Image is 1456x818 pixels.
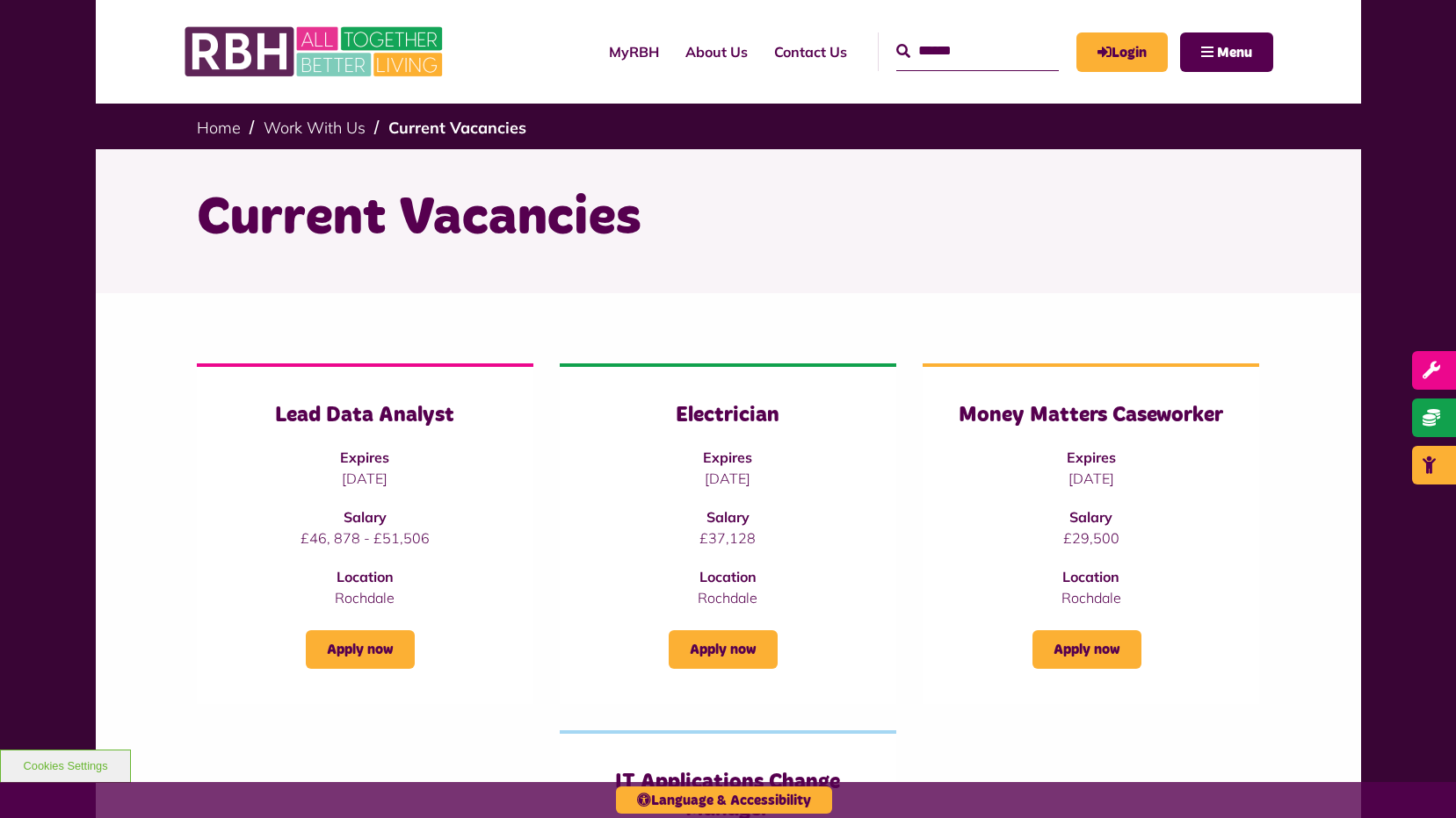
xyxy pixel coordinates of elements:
h1: Current Vacancies [197,184,1260,253]
a: Apply now [669,630,778,669]
strong: Salary [344,508,387,526]
strong: Location [699,568,757,585]
a: Apply now [306,630,415,669]
p: £37,128 [595,527,861,549]
p: [DATE] [232,468,498,489]
strong: Expires [1067,448,1116,466]
a: Contact Us [761,28,860,75]
a: Apply now [1032,630,1141,669]
a: About Us [672,28,761,75]
p: £29,500 [958,527,1224,549]
span: Menu [1217,46,1252,60]
img: RBH [184,18,447,86]
h3: Electrician [595,402,861,429]
strong: Salary [706,508,750,526]
a: Work With Us [264,118,366,138]
a: MyRBH [596,28,672,75]
p: Rochdale [595,587,861,608]
p: £46, 878 - £51,506 [232,527,498,549]
a: MyRBH [1076,32,1168,72]
strong: Salary [1069,508,1112,526]
button: Navigation [1180,32,1273,72]
strong: Expires [703,448,752,466]
p: Rochdale [232,587,498,608]
h3: Lead Data Analyst [232,402,498,429]
a: Current Vacancies [388,118,526,138]
iframe: Netcall Web Assistant for live chat [1377,739,1456,818]
h3: Money Matters Caseworker [958,402,1224,429]
p: Rochdale [958,587,1224,608]
button: Language & Accessibility [616,786,832,814]
p: [DATE] [958,468,1224,489]
strong: Location [1062,568,1119,585]
a: Home [197,118,241,138]
p: [DATE] [595,468,861,489]
strong: Location [337,568,394,585]
strong: Expires [340,448,389,466]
